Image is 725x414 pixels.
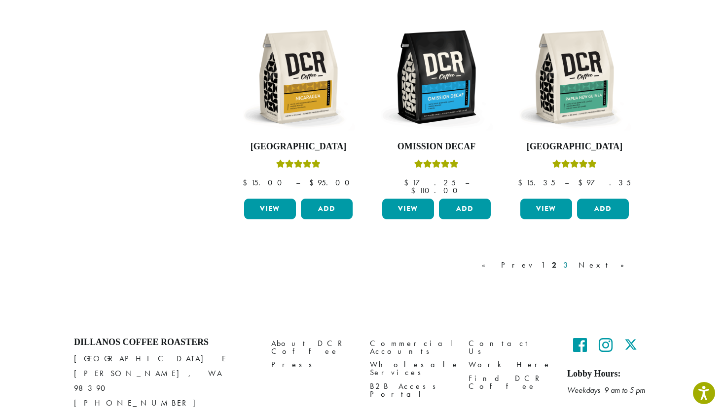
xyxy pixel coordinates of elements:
[550,259,558,271] a: 2
[380,20,493,134] img: DCR-12oz-Omission-Decaf-scaled.png
[276,158,321,173] div: Rated 5.00 out of 5
[465,177,469,188] span: –
[296,177,300,188] span: –
[578,177,586,188] span: $
[469,372,552,393] a: Find DCR Coffee
[565,177,569,188] span: –
[382,199,434,219] a: View
[242,141,355,152] h4: [GEOGRAPHIC_DATA]
[370,358,454,379] a: Wholesale Services
[370,337,454,358] a: Commercial Accounts
[480,259,536,271] a: « Prev
[567,385,645,395] em: Weekdays 9 am to 5 pm
[309,177,354,188] bdi: 95.00
[518,20,631,195] a: [GEOGRAPHIC_DATA]Rated 5.00 out of 5
[243,177,287,188] bdi: 15.00
[370,379,454,401] a: B2B Access Portal
[242,20,355,134] img: DCR-12oz-Nicaragua-Stock-scaled.png
[242,20,355,195] a: [GEOGRAPHIC_DATA]Rated 5.00 out of 5
[243,177,251,188] span: $
[439,199,491,219] button: Add
[518,141,631,152] h4: [GEOGRAPHIC_DATA]
[567,369,651,379] h5: Lobby Hours:
[469,358,552,372] a: Work Here
[469,337,552,358] a: Contact Us
[380,20,493,195] a: Omission DecafRated 4.33 out of 5
[411,185,419,196] span: $
[404,177,412,188] span: $
[404,177,456,188] bdi: 17.25
[518,177,526,188] span: $
[578,177,631,188] bdi: 97.35
[561,259,574,271] a: 3
[518,20,631,134] img: DCR-12oz-Papua-New-Guinea-Stock-scaled.png
[271,358,355,372] a: Press
[74,351,256,411] p: [GEOGRAPHIC_DATA] E [PERSON_NAME], WA 98390 [PHONE_NUMBER]
[411,185,462,196] bdi: 110.00
[74,337,256,348] h4: Dillanos Coffee Roasters
[244,199,296,219] a: View
[271,337,355,358] a: About DCR Coffee
[520,199,572,219] a: View
[539,259,547,271] a: 1
[577,259,633,271] a: Next »
[414,158,459,173] div: Rated 4.33 out of 5
[518,177,555,188] bdi: 15.35
[301,199,353,219] button: Add
[380,141,493,152] h4: Omission Decaf
[552,158,597,173] div: Rated 5.00 out of 5
[309,177,318,188] span: $
[577,199,629,219] button: Add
